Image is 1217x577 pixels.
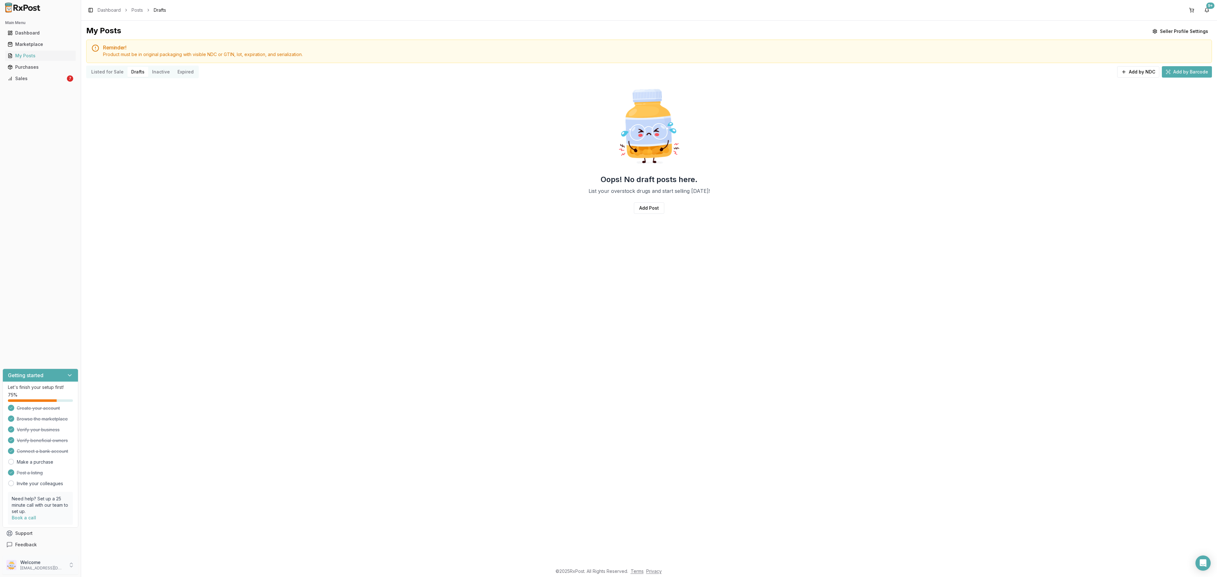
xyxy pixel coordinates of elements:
[589,187,710,195] p: List your overstock drugs and start selling [DATE]!
[17,405,60,411] span: Create your account
[3,51,78,61] button: My Posts
[8,384,73,390] p: Let's finish your setup first!
[631,568,644,574] a: Terms
[17,448,68,454] span: Connect a bank account
[154,7,166,13] span: Drafts
[3,539,78,550] button: Feedback
[3,39,78,49] button: Marketplace
[6,560,16,570] img: User avatar
[103,45,1207,50] h5: Reminder!
[5,27,76,39] a: Dashboard
[17,416,68,422] span: Browse the marketplace
[1202,5,1212,15] button: 9+
[87,67,127,77] button: Listed for Sale
[20,559,64,566] p: Welcome
[12,515,36,520] a: Book a call
[3,528,78,539] button: Support
[127,67,148,77] button: Drafts
[1195,555,1211,571] div: Open Intercom Messenger
[8,371,43,379] h3: Getting started
[174,67,197,77] button: Expired
[8,392,17,398] span: 75 %
[5,73,76,84] a: Sales7
[132,7,143,13] a: Posts
[5,61,76,73] a: Purchases
[1206,3,1214,9] div: 9+
[646,568,662,574] a: Privacy
[17,437,68,444] span: Verify beneficial owners
[12,496,69,515] p: Need help? Set up a 25 minute call with our team to set up.
[17,427,60,433] span: Verify your business
[67,75,73,82] div: 7
[634,202,664,214] a: Add Post
[3,28,78,38] button: Dashboard
[103,51,1207,58] div: Product must be in original packaging with visible NDC or GTIN, lot, expiration, and serialization.
[8,75,66,82] div: Sales
[148,67,174,77] button: Inactive
[20,566,64,571] p: [EMAIL_ADDRESS][DOMAIN_NAME]
[98,7,121,13] a: Dashboard
[17,470,43,476] span: Post a listing
[86,26,121,37] div: My Posts
[608,86,690,167] img: Sad Pill Bottle
[1162,66,1212,78] button: Add by Barcode
[8,30,73,36] div: Dashboard
[8,41,73,48] div: Marketplace
[3,73,78,84] button: Sales7
[1149,26,1212,37] button: Seller Profile Settings
[1117,66,1159,78] button: Add by NDC
[98,7,166,13] nav: breadcrumb
[15,542,37,548] span: Feedback
[3,62,78,72] button: Purchases
[8,64,73,70] div: Purchases
[8,53,73,59] div: My Posts
[601,174,698,185] h2: Oops! No draft posts here.
[17,480,63,487] a: Invite your colleagues
[17,459,53,465] a: Make a purchase
[5,39,76,50] a: Marketplace
[5,20,76,25] h2: Main Menu
[5,50,76,61] a: My Posts
[3,3,43,13] img: RxPost Logo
